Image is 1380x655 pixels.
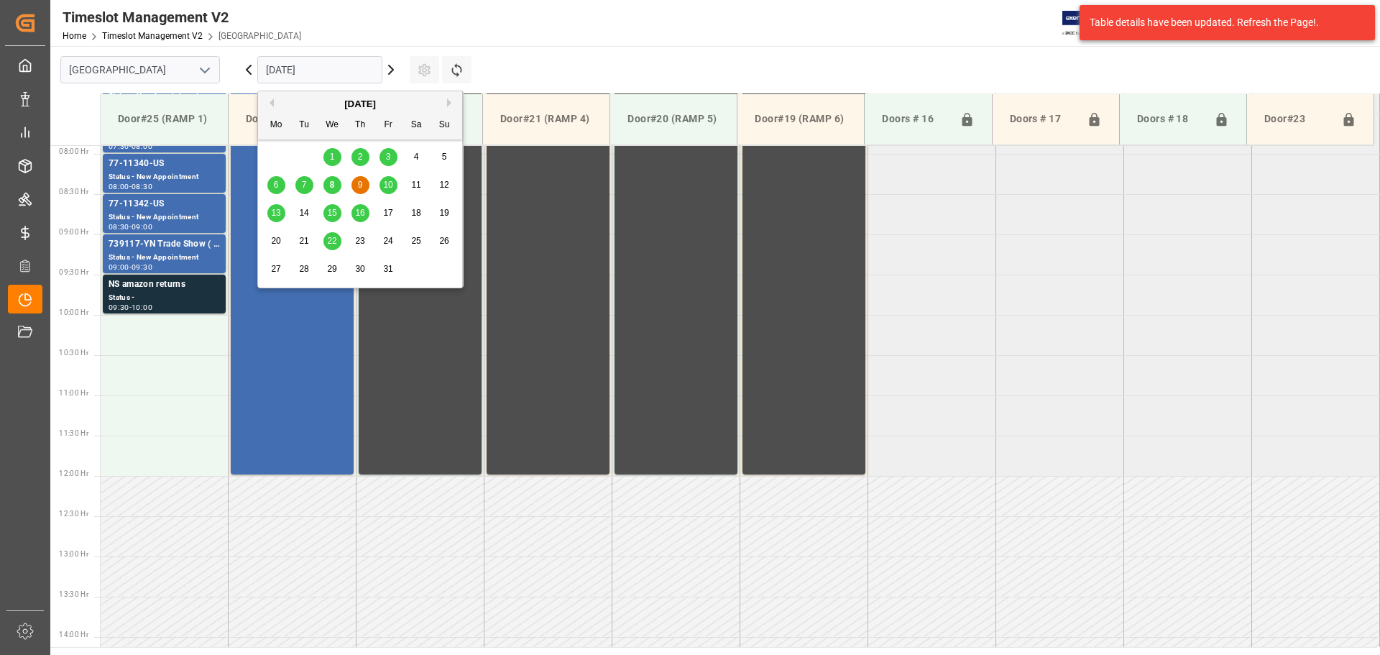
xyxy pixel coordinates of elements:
div: Doors # 18 [1131,106,1208,133]
span: 4 [414,152,419,162]
span: 29 [327,264,336,274]
div: Doors # 17 [1004,106,1081,133]
div: 77-11342-US [109,197,220,211]
span: 3 [386,152,391,162]
span: 25 [411,236,420,246]
input: DD.MM.YYYY [257,56,382,83]
div: Su [436,116,454,134]
span: 08:30 Hr [59,188,88,196]
span: 5 [442,152,447,162]
div: Choose Thursday, October 2nd, 2025 [351,148,369,166]
span: 13:00 Hr [59,550,88,558]
span: 08:00 Hr [59,147,88,155]
div: Choose Tuesday, October 7th, 2025 [295,176,313,194]
span: 18 [411,208,420,218]
span: 9 [358,180,363,190]
span: 13 [271,208,280,218]
span: 11:00 Hr [59,389,88,397]
span: 12:00 Hr [59,470,88,477]
div: Choose Saturday, October 4th, 2025 [408,148,425,166]
img: Exertis%20JAM%20-%20Email%20Logo.jpg_1722504956.jpg [1062,11,1112,36]
span: 09:00 Hr [59,228,88,236]
div: Door#24 (RAMP 2) [240,106,344,132]
div: Status - New Appointment [109,252,220,264]
span: 19 [439,208,448,218]
div: Choose Thursday, October 23rd, 2025 [351,232,369,250]
div: - [129,304,132,311]
a: Home [63,31,86,41]
span: 28 [299,264,308,274]
div: Choose Thursday, October 16th, 2025 [351,204,369,222]
span: 21 [299,236,308,246]
span: 10:00 Hr [59,308,88,316]
input: Type to search/select [60,56,220,83]
div: Choose Tuesday, October 14th, 2025 [295,204,313,222]
div: 09:00 [132,224,152,230]
div: Fr [379,116,397,134]
div: Choose Monday, October 20th, 2025 [267,232,285,250]
div: - [129,224,132,230]
div: Choose Friday, October 24th, 2025 [379,232,397,250]
span: 12:30 Hr [59,510,88,518]
div: Choose Tuesday, October 21st, 2025 [295,232,313,250]
div: Doors # 16 [876,106,953,133]
div: Choose Friday, October 3rd, 2025 [379,148,397,166]
div: Status - New Appointment [109,171,220,183]
div: Choose Tuesday, October 28th, 2025 [295,260,313,278]
div: Choose Wednesday, October 15th, 2025 [323,204,341,222]
button: open menu [193,59,215,81]
div: 07:30 [109,143,129,150]
div: Door#20 (RAMP 5) [622,106,725,132]
div: Door#25 (RAMP 1) [112,106,216,132]
span: 7 [302,180,307,190]
div: 09:30 [132,264,152,270]
div: Sa [408,116,425,134]
div: Choose Wednesday, October 29th, 2025 [323,260,341,278]
div: month 2025-10 [262,143,459,283]
span: 8 [330,180,335,190]
span: 16 [355,208,364,218]
div: 09:30 [109,304,129,311]
div: 739117-YN Trade Show ( [PERSON_NAME] ) ? [109,237,220,252]
div: Door#21 (RAMP 4) [494,106,598,132]
div: Choose Friday, October 17th, 2025 [379,204,397,222]
div: Mo [267,116,285,134]
span: 22 [327,236,336,246]
span: 24 [383,236,392,246]
div: Choose Saturday, October 11th, 2025 [408,176,425,194]
div: NS amazon returns [109,278,220,292]
span: 13:30 Hr [59,590,88,598]
div: Choose Thursday, October 9th, 2025 [351,176,369,194]
div: 10:00 [132,304,152,311]
div: 08:30 [132,183,152,190]
div: Choose Friday, October 10th, 2025 [379,176,397,194]
div: - [129,264,132,270]
button: Next Month [447,99,456,107]
button: Previous Month [265,99,274,107]
span: 09:30 Hr [59,268,88,276]
div: Status - [109,292,220,304]
div: Choose Monday, October 6th, 2025 [267,176,285,194]
a: Timeslot Management V2 [102,31,203,41]
div: Choose Wednesday, October 1st, 2025 [323,148,341,166]
span: 14 [299,208,308,218]
div: Choose Wednesday, October 22nd, 2025 [323,232,341,250]
span: 30 [355,264,364,274]
div: 08:30 [109,224,129,230]
div: Th [351,116,369,134]
div: 09:00 [109,264,129,270]
div: Timeslot Management V2 [63,6,301,28]
div: Choose Monday, October 27th, 2025 [267,260,285,278]
span: 1 [330,152,335,162]
div: Door#19 (RAMP 6) [749,106,852,132]
div: Door#23 [1259,106,1335,133]
div: 08:00 [132,143,152,150]
div: Tu [295,116,313,134]
span: 10 [383,180,392,190]
div: 08:00 [109,183,129,190]
div: Choose Sunday, October 19th, 2025 [436,204,454,222]
span: 11 [411,180,420,190]
div: Choose Wednesday, October 8th, 2025 [323,176,341,194]
div: Choose Saturday, October 25th, 2025 [408,232,425,250]
div: Choose Monday, October 13th, 2025 [267,204,285,222]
